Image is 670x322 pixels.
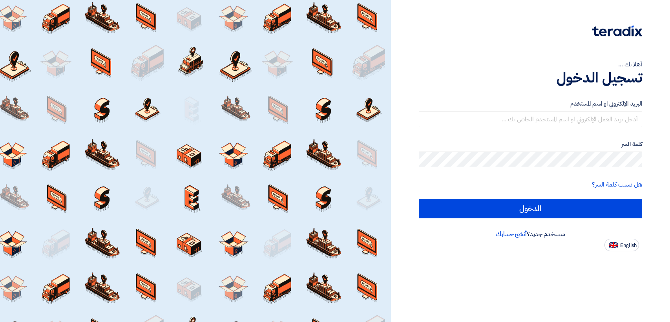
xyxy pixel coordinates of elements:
label: البريد الإلكتروني او اسم المستخدم [419,99,642,108]
img: en-US.png [609,242,618,248]
button: English [604,239,639,251]
a: هل نسيت كلمة السر؟ [592,180,642,189]
div: أهلا بك ... [419,60,642,69]
h1: تسجيل الدخول [419,69,642,86]
div: مستخدم جديد؟ [419,229,642,239]
input: أدخل بريد العمل الإلكتروني او اسم المستخدم الخاص بك ... [419,112,642,127]
label: كلمة السر [419,140,642,149]
a: أنشئ حسابك [496,229,527,239]
span: English [620,243,637,248]
input: الدخول [419,199,642,218]
img: Teradix logo [592,26,642,37]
